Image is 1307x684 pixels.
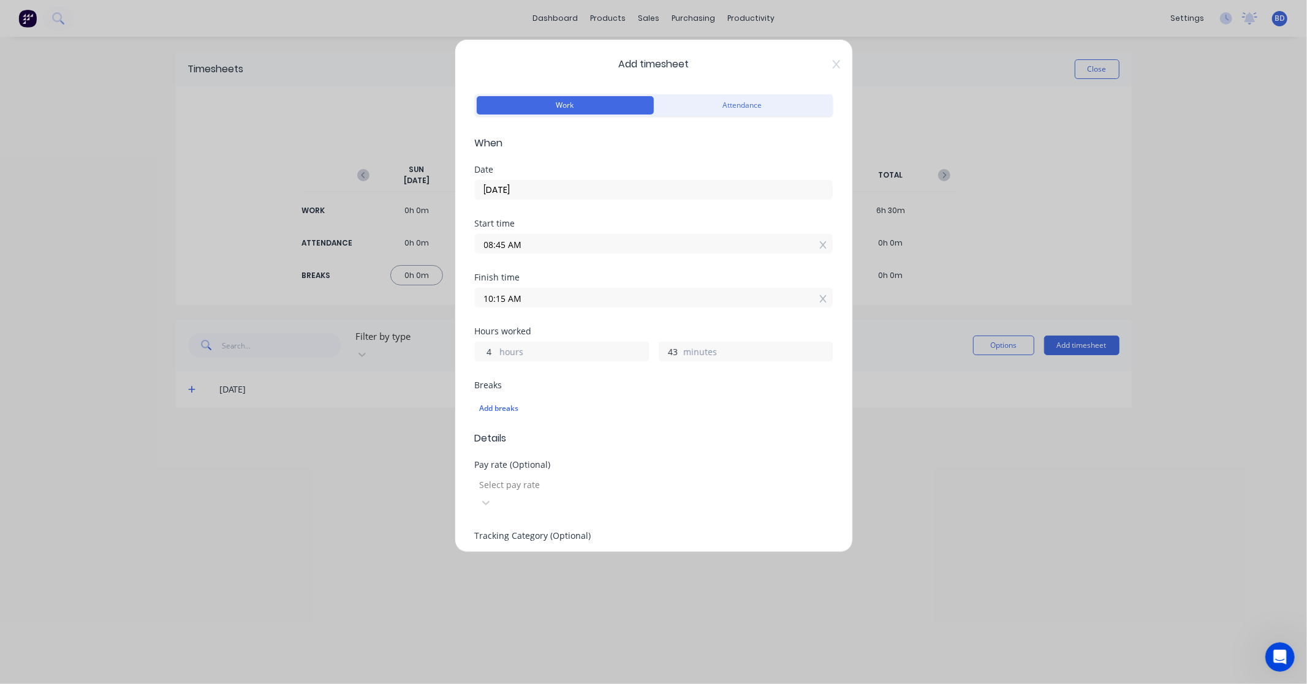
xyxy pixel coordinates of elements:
[475,431,833,446] span: Details
[684,345,832,361] label: minutes
[475,342,497,361] input: 0
[477,96,654,115] button: Work
[654,96,831,115] button: Attendance
[659,342,681,361] input: 0
[500,345,648,361] label: hours
[475,136,833,151] span: When
[475,219,833,228] div: Start time
[475,460,833,469] div: Pay rate (Optional)
[215,6,237,28] div: Close
[475,532,833,540] div: Tracking Category (Optional)
[475,381,833,389] div: Breaks
[8,5,31,28] button: go back
[475,165,833,174] div: Date
[480,400,828,416] div: Add breaks
[475,273,833,282] div: Finish time
[475,57,833,72] span: Add timesheet
[1265,642,1295,672] iframe: Intercom live chat
[475,327,833,336] div: Hours worked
